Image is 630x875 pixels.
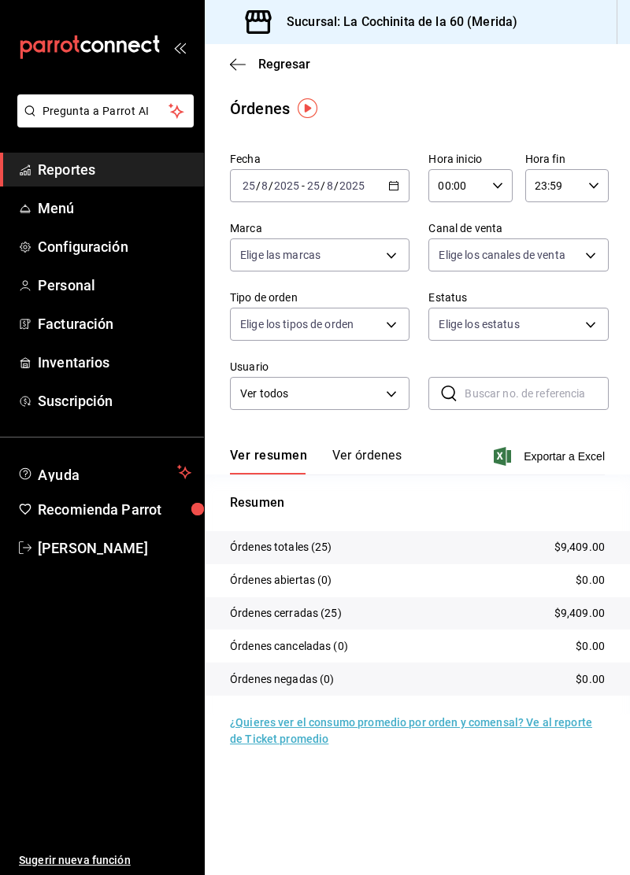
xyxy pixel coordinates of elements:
a: ¿Quieres ver el consumo promedio por orden y comensal? Ve al reporte de Ticket promedio [230,716,592,745]
div: Órdenes [230,97,290,120]
label: Tipo de orden [230,292,409,303]
input: -- [242,179,256,192]
input: ---- [339,179,365,192]
label: Canal de venta [428,223,608,234]
span: / [321,179,325,192]
p: $0.00 [576,572,605,589]
span: Menú [38,198,191,219]
input: Buscar no. de referencia [465,378,608,409]
input: -- [326,179,334,192]
div: navigation tabs [230,448,402,474]
span: / [256,179,261,192]
span: Configuración [38,236,191,257]
span: Facturación [38,313,191,334]
span: Elige los tipos de orden [240,316,354,332]
input: -- [261,179,269,192]
span: / [334,179,339,192]
p: $9,409.00 [554,539,605,556]
button: Exportar a Excel [497,447,605,466]
p: $0.00 [576,638,605,655]
a: Pregunta a Parrot AI [11,114,194,131]
span: Sugerir nueva función [19,852,191,869]
label: Usuario [230,361,409,372]
span: Reportes [38,159,191,180]
p: Órdenes totales (25) [230,539,332,556]
img: Tooltip marker [298,98,317,118]
label: Estatus [428,292,608,303]
span: / [269,179,273,192]
span: Pregunta a Parrot AI [43,103,169,120]
span: Elige las marcas [240,247,321,263]
label: Fecha [230,153,409,164]
span: Ver todos [240,386,380,402]
span: [PERSON_NAME] [38,537,191,559]
button: Pregunta a Parrot AI [17,94,194,127]
span: Elige los estatus [439,316,519,332]
label: Hora inicio [428,153,512,164]
p: $0.00 [576,671,605,688]
p: Órdenes cerradas (25) [230,605,342,622]
span: Regresar [258,57,310,72]
input: -- [306,179,321,192]
button: Ver órdenes [332,448,402,474]
span: Recomienda Parrot [38,499,191,520]
span: Personal [38,275,191,296]
button: Ver resumen [230,448,307,474]
label: Marca [230,223,409,234]
p: $9,409.00 [554,605,605,622]
p: Órdenes negadas (0) [230,671,335,688]
span: Inventarios [38,352,191,373]
label: Hora fin [525,153,609,164]
span: Ayuda [38,463,171,482]
button: open_drawer_menu [173,41,186,54]
span: Suscripción [38,390,191,412]
span: Elige los canales de venta [439,247,565,263]
p: Órdenes abiertas (0) [230,572,332,589]
p: Resumen [230,493,605,512]
h3: Sucursal: La Cochinita de la 60 (Merida) [274,13,517,31]
span: - [302,179,305,192]
input: ---- [273,179,300,192]
p: Órdenes canceladas (0) [230,638,348,655]
button: Regresar [230,57,310,72]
